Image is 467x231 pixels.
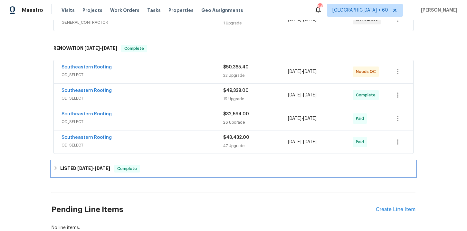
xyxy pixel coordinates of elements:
[60,165,110,173] h6: LISTED
[288,115,317,122] span: -
[62,142,223,148] span: OD_SELECT
[62,65,112,69] a: Southeastern Roofing
[288,68,317,75] span: -
[82,7,102,13] span: Projects
[77,166,93,171] span: [DATE]
[122,45,147,52] span: Complete
[223,96,288,102] div: 19 Upgrade
[332,7,388,13] span: [GEOGRAPHIC_DATA] + 60
[52,225,415,231] div: No line items.
[62,112,112,116] a: Southeastern Roofing
[115,165,139,172] span: Complete
[95,166,110,171] span: [DATE]
[168,7,194,13] span: Properties
[356,92,378,98] span: Complete
[318,4,322,10] div: 547
[223,143,288,149] div: 47 Upgrade
[62,88,112,93] a: Southeastern Roofing
[356,68,378,75] span: Needs QC
[52,195,376,225] h2: Pending Line Items
[84,46,117,50] span: -
[288,69,301,74] span: [DATE]
[303,140,317,144] span: [DATE]
[303,69,317,74] span: [DATE]
[223,20,288,26] div: 1 Upgrade
[376,207,415,213] div: Create Line Item
[53,45,117,52] h6: RENOVATION
[223,65,249,69] span: $50,365.40
[288,140,301,144] span: [DATE]
[303,93,317,97] span: [DATE]
[356,139,367,145] span: Paid
[62,7,75,13] span: Visits
[62,19,223,26] span: GENERAL_CONTRACTOR
[223,72,288,79] div: 22 Upgrade
[418,7,457,13] span: [PERSON_NAME]
[62,72,223,78] span: OD_SELECT
[223,88,249,93] span: $49,338.00
[223,112,249,116] span: $32,594.00
[201,7,243,13] span: Geo Assignments
[52,161,415,176] div: LISTED [DATE]-[DATE]Complete
[288,139,317,145] span: -
[223,135,249,140] span: $43,432.00
[22,7,43,13] span: Maestro
[62,95,223,102] span: OD_SELECT
[288,116,301,121] span: [DATE]
[288,92,317,98] span: -
[303,116,317,121] span: [DATE]
[52,38,415,59] div: RENOVATION [DATE]-[DATE]Complete
[110,7,139,13] span: Work Orders
[62,119,223,125] span: OD_SELECT
[147,8,161,13] span: Tasks
[77,166,110,171] span: -
[223,119,288,126] div: 26 Upgrade
[288,93,301,97] span: [DATE]
[102,46,117,50] span: [DATE]
[84,46,100,50] span: [DATE]
[62,135,112,140] a: Southeastern Roofing
[356,115,367,122] span: Paid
